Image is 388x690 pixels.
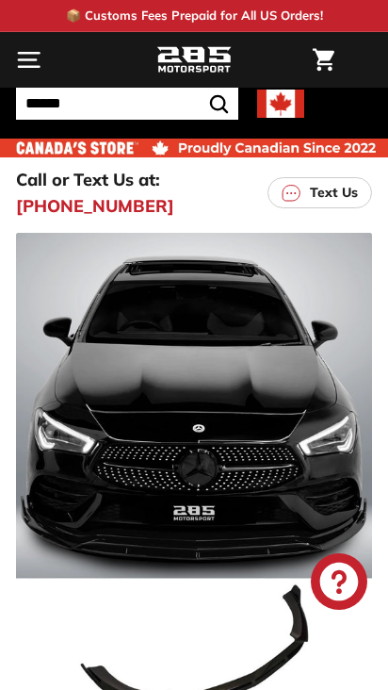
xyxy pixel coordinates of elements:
[267,177,372,208] a: Text Us
[16,193,174,219] a: [PHONE_NUMBER]
[156,44,232,76] img: Logo_285_Motorsport_areodynamics_components
[305,553,373,615] inbox-online-store-chat: Shopify online store chat
[310,183,358,203] p: Text Us
[303,33,344,87] a: Cart
[66,7,323,25] p: 📦 Customs Fees Prepaid for All US Orders!
[16,88,238,120] input: Search
[16,167,160,192] p: Call or Text Us at:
